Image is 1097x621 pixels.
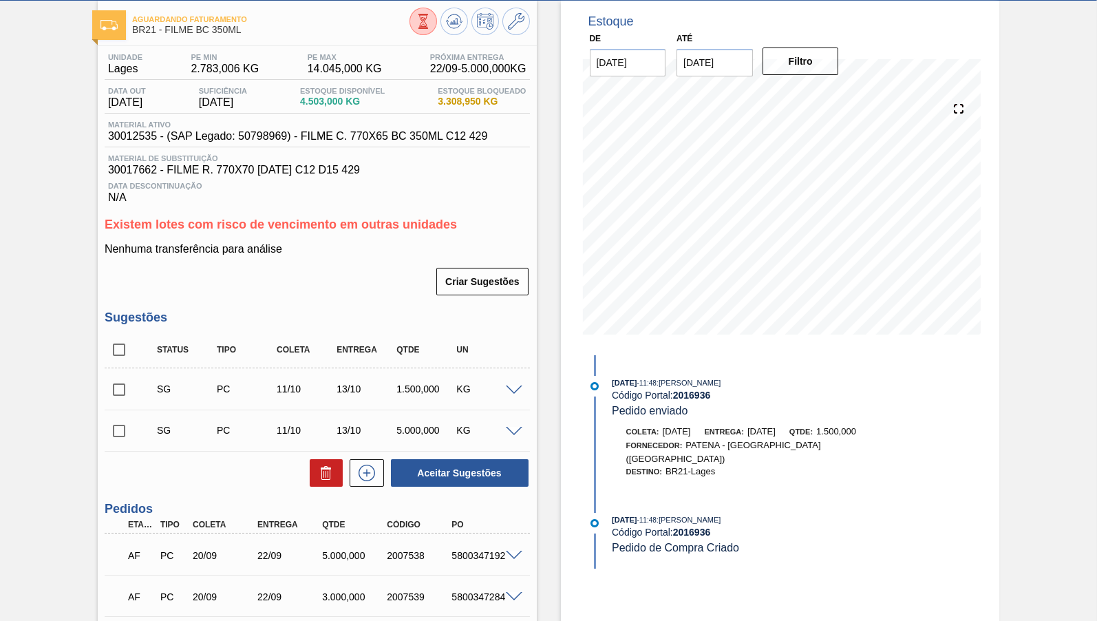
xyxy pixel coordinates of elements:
div: Sugestão Criada [153,383,219,394]
span: Lages [108,63,142,75]
span: Aguardando Faturamento [132,15,409,23]
div: 22/09/2025 [254,591,326,602]
h3: Pedidos [105,502,530,516]
p: Nenhuma transferência para análise [105,243,530,255]
div: Tipo [213,345,279,355]
div: 5.000,000 [319,550,390,561]
div: 1.500,000 [393,383,458,394]
div: Entrega [254,520,326,529]
div: Coleta [189,520,261,529]
span: BR21 - FILME BC 350ML [132,25,409,35]
div: 11/10/2025 [273,383,339,394]
button: Ir ao Master Data / Geral [502,8,530,35]
button: Filtro [763,48,839,75]
input: dd/mm/yyyy [677,49,753,76]
p: AF [128,550,153,561]
div: Pedido de Compra [157,550,189,561]
div: 3.000,000 [319,591,390,602]
span: [DATE] [612,516,637,524]
span: Qtde: [789,428,813,436]
div: Pedido de Compra [213,425,279,436]
span: Entrega: [705,428,744,436]
div: Entrega [333,345,398,355]
div: Tipo [157,520,189,529]
span: Coleta: [626,428,659,436]
span: Estoque Bloqueado [438,87,526,95]
img: atual [590,382,599,390]
div: PO [448,520,520,529]
div: Pedido de Compra [157,591,189,602]
div: 11/10/2025 [273,425,339,436]
div: Código Portal: [612,390,939,401]
div: Criar Sugestões [438,266,529,297]
div: 13/10/2025 [333,425,398,436]
span: [DATE] [663,426,691,436]
span: [DATE] [612,379,637,387]
button: Criar Sugestões [436,268,528,295]
span: [DATE] [747,426,776,436]
span: 3.308,950 KG [438,96,526,107]
div: Excluir Sugestões [303,459,343,487]
div: Qtde [319,520,390,529]
div: 5800347192 [448,550,520,561]
div: Aguardando Faturamento [125,540,157,571]
span: Material de Substituição [108,154,526,162]
div: 2007539 [383,591,455,602]
button: Atualizar Gráfico [440,8,468,35]
div: UN [453,345,518,355]
img: Ícone [100,20,118,30]
span: : [PERSON_NAME] [657,379,721,387]
h3: Sugestões [105,310,530,325]
span: Data Descontinuação [108,182,526,190]
div: N/A [105,176,530,204]
span: - 11:48 [637,379,657,387]
span: Unidade [108,53,142,61]
button: Programar Estoque [471,8,499,35]
label: Até [677,34,692,43]
div: 22/09/2025 [254,550,326,561]
span: [DATE] [108,96,146,109]
span: 2.783,006 KG [191,63,259,75]
div: 13/10/2025 [333,383,398,394]
span: - 11:48 [637,516,657,524]
div: Código [383,520,455,529]
input: dd/mm/yyyy [590,49,666,76]
span: Pedido enviado [612,405,688,417]
span: 1.500,000 [816,426,856,436]
div: Aguardando Faturamento [125,582,157,612]
span: Material ativo [108,120,487,129]
span: 22/09 - 5.000,000 KG [430,63,526,75]
span: BR21-Lages [665,466,715,476]
span: PE MIN [191,53,259,61]
span: 30012535 - (SAP Legado: 50798969) - FILME C. 770X65 BC 350ML C12 429 [108,130,487,143]
div: Status [153,345,219,355]
div: 5800347284 [448,591,520,602]
div: Sugestão Criada [153,425,219,436]
div: KG [453,425,518,436]
span: Próxima Entrega [430,53,526,61]
span: 14.045,000 KG [308,63,382,75]
label: De [590,34,601,43]
span: PATENA - [GEOGRAPHIC_DATA] ([GEOGRAPHIC_DATA]) [626,440,821,464]
div: 2007538 [383,550,455,561]
div: 20/09/2025 [189,591,261,602]
div: 5.000,000 [393,425,458,436]
span: Pedido de Compra Criado [612,542,739,554]
button: Aceitar Sugestões [391,459,529,487]
span: Existem lotes com risco de vencimento em outras unidades [105,218,457,231]
div: Nova sugestão [343,459,384,487]
span: 30017662 - FILME R. 770X70 [DATE] C12 D15 429 [108,164,526,176]
div: KG [453,383,518,394]
div: Aceitar Sugestões [384,458,530,488]
span: Suficiência [199,87,247,95]
span: Data out [108,87,146,95]
span: [DATE] [199,96,247,109]
span: PE MAX [308,53,382,61]
span: Destino: [626,467,663,476]
img: atual [590,519,599,527]
div: Pedido de Compra [213,383,279,394]
div: Etapa [125,520,157,529]
span: Fornecedor: [626,441,683,450]
strong: 2016936 [673,527,711,538]
button: Visão Geral dos Estoques [409,8,437,35]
